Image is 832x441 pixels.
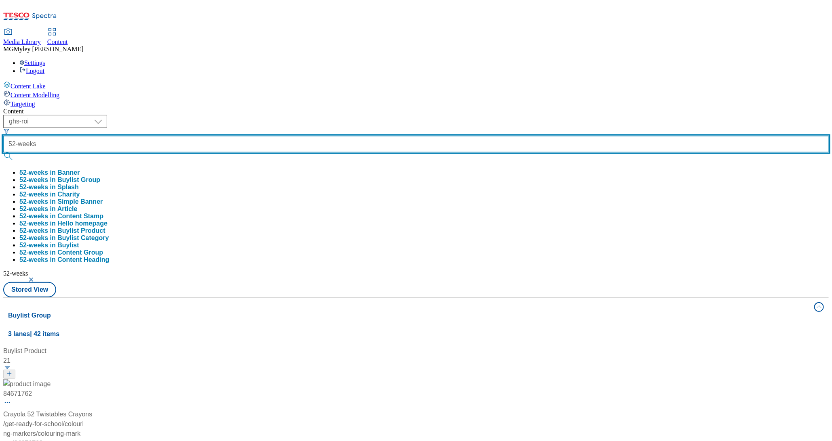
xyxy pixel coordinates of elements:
button: 52-weeks in Buylist Product [19,227,105,234]
div: Crayola 52 Twistables Crayons [3,410,92,419]
div: 21 [3,356,216,366]
button: 52-weeks in Charity [19,191,80,198]
button: 52-weeks in Content Group [19,249,103,256]
h4: Buylist Group [8,311,809,320]
button: Buylist Group3 lanes| 42 items [3,298,829,343]
span: Targeting [11,100,35,107]
span: / colouring-markers [3,420,84,437]
button: 52-weeks in Banner [19,169,80,176]
div: Content [3,108,829,115]
button: 52-weeks in Content Stamp [19,213,103,220]
span: / get-ready-for-school [3,420,63,427]
span: Hello homepage [57,220,107,227]
div: 84671762 [3,389,32,399]
svg: Search Filters [3,128,10,134]
div: 52-weeks in [19,227,105,234]
a: Content [47,29,68,46]
span: Buylist Product [57,227,105,234]
a: Targeting [3,99,829,108]
div: 52-weeks in [19,220,107,227]
span: Buylist [57,242,79,249]
a: Settings [19,59,45,66]
input: Search [3,136,829,152]
button: 52-weeks in Content Heading [19,256,109,263]
a: Media Library [3,29,41,46]
button: 52-weeks in Buylist Group [19,176,100,184]
button: 52-weeks in Splash [19,184,79,191]
span: 52-weeks [3,270,28,277]
div: Buylist Product [3,346,216,356]
span: 3 lanes | 42 items [8,330,59,337]
button: 52-weeks in Simple Banner [19,198,103,205]
button: 52-weeks in Buylist Category [19,234,109,242]
span: Content [47,38,68,45]
span: Content Lake [11,83,46,90]
span: Media Library [3,38,41,45]
button: 52-weeks in Buylist [19,242,79,249]
button: Stored View [3,282,56,297]
span: MG [3,46,14,52]
div: 52-weeks in [19,242,79,249]
span: Content Modelling [11,92,59,98]
button: 52-weeks in Hello homepage [19,220,107,227]
img: product image [3,379,51,389]
a: Content Lake [3,81,829,90]
a: Content Modelling [3,90,829,99]
button: 52-weeks in Article [19,205,77,213]
span: Myley [PERSON_NAME] [14,46,84,52]
a: Logout [19,67,44,74]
